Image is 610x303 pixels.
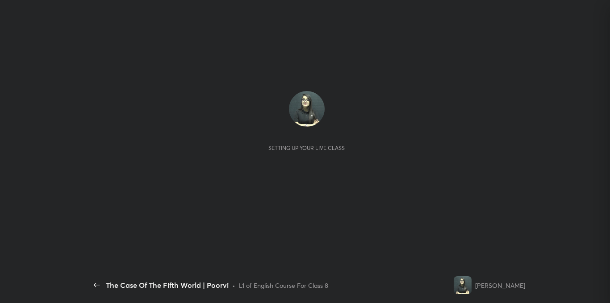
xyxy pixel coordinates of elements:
[454,276,472,294] img: d23110df9a514685b83056fc8aede4cf.jpg
[239,281,328,290] div: L1 of English Course For Class 8
[268,145,345,151] div: Setting up your live class
[475,281,525,290] div: [PERSON_NAME]
[232,281,235,290] div: •
[289,91,325,127] img: d23110df9a514685b83056fc8aede4cf.jpg
[106,280,229,291] div: The Case Of The Fifth World | Poorvi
